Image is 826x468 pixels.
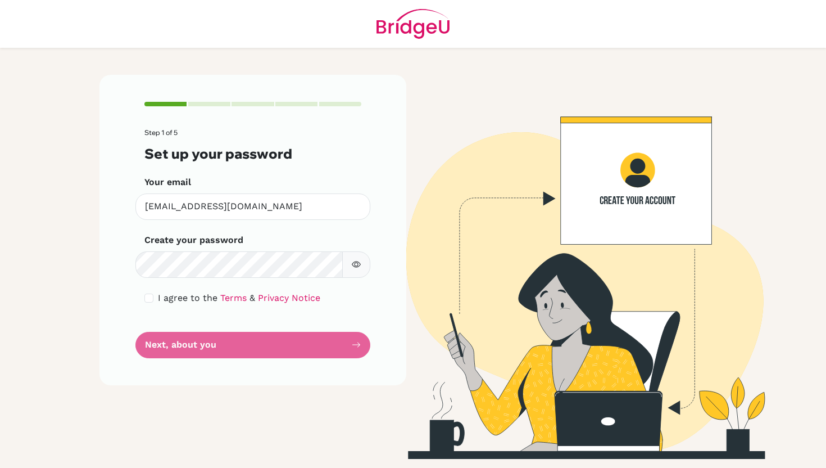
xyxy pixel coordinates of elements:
label: Create your password [144,233,243,247]
input: Insert your email* [135,193,370,220]
a: Terms [220,292,247,303]
a: Privacy Notice [258,292,320,303]
span: I agree to the [158,292,217,303]
span: Step 1 of 5 [144,128,178,137]
span: & [249,292,255,303]
label: Your email [144,175,191,189]
h3: Set up your password [144,146,361,162]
